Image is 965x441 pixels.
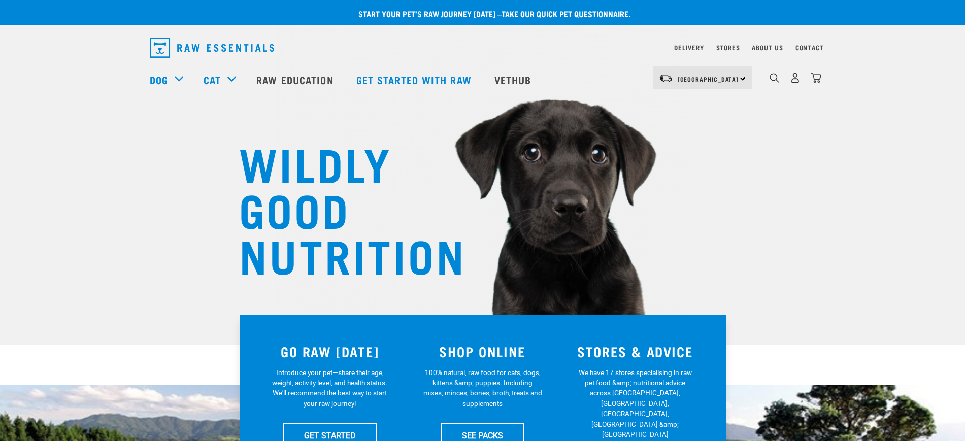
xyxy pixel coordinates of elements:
a: Stores [716,46,740,49]
a: Raw Education [246,59,346,100]
span: [GEOGRAPHIC_DATA] [678,77,739,81]
img: home-icon-1@2x.png [770,73,779,83]
a: Vethub [484,59,544,100]
h3: STORES & ADVICE [565,344,706,359]
h3: SHOP ONLINE [412,344,553,359]
p: We have 17 stores specialising in raw pet food &amp; nutritional advice across [GEOGRAPHIC_DATA],... [576,367,695,440]
img: user.png [790,73,801,83]
img: Raw Essentials Logo [150,38,274,58]
p: 100% natural, raw food for cats, dogs, kittens &amp; puppies. Including mixes, minces, bones, bro... [423,367,542,409]
a: Get started with Raw [346,59,484,100]
nav: dropdown navigation [142,33,824,62]
h3: GO RAW [DATE] [260,344,401,359]
p: Introduce your pet—share their age, weight, activity level, and health status. We'll recommend th... [270,367,389,409]
a: Cat [204,72,221,87]
a: Delivery [674,46,704,49]
h1: WILDLY GOOD NUTRITION [239,140,442,277]
a: Contact [795,46,824,49]
img: van-moving.png [659,74,673,83]
img: home-icon@2x.png [811,73,821,83]
a: About Us [752,46,783,49]
a: take our quick pet questionnaire. [502,11,630,16]
a: Dog [150,72,168,87]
